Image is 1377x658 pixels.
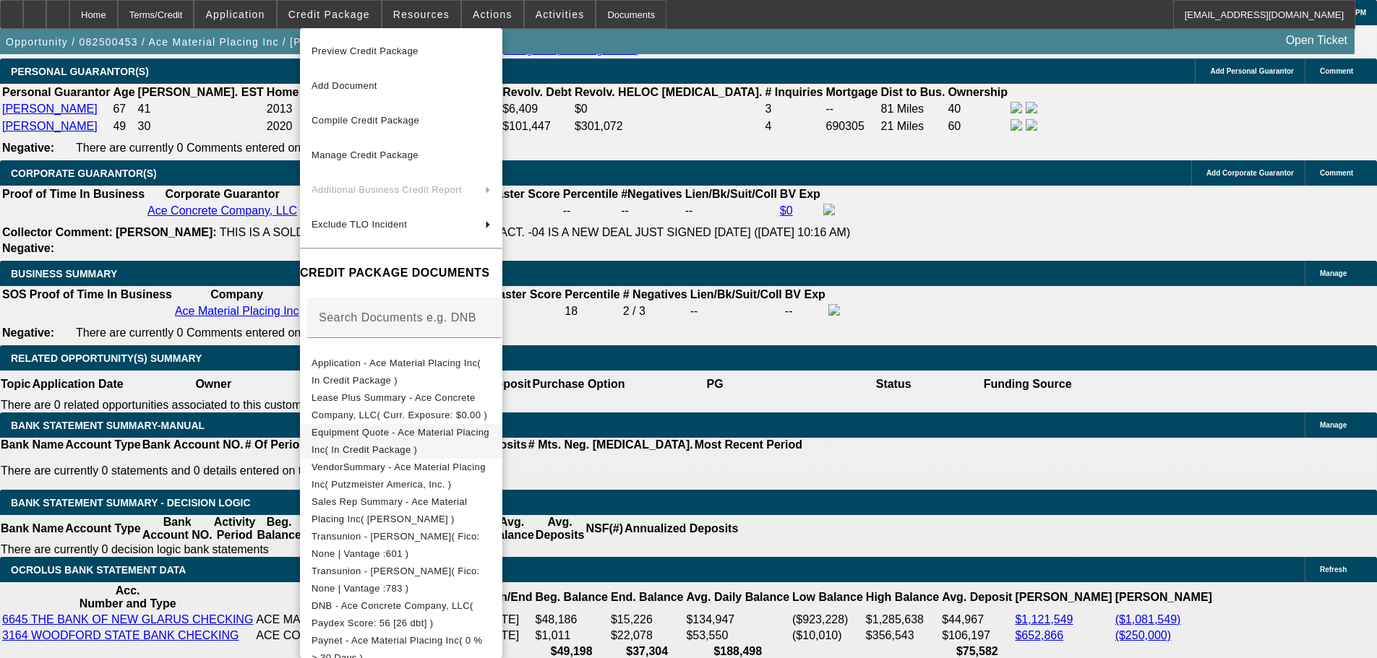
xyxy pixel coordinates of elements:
[312,219,407,230] span: Exclude TLO Incident
[300,493,502,528] button: Sales Rep Summary - Ace Material Placing Inc( Zallik, Asher )
[312,427,489,455] span: Equipment Quote - Ace Material Placing Inc( In Credit Package )
[312,150,419,160] span: Manage Credit Package
[312,531,480,559] span: Transunion - [PERSON_NAME]( Fico: None | Vantage :601 )
[300,424,502,459] button: Equipment Quote - Ace Material Placing Inc( In Credit Package )
[300,389,502,424] button: Lease Plus Summary - Ace Concrete Company, LLC( Curr. Exposure: $0.00 )
[300,597,502,632] button: DNB - Ace Concrete Company, LLC( Paydex Score: 56 [26 dbt] )
[312,462,486,490] span: VendorSummary - Ace Material Placing Inc( Putzmeister America, Inc. )
[312,392,487,420] span: Lease Plus Summary - Ace Concrete Company, LLC( Curr. Exposure: $0.00 )
[312,358,481,386] span: Application - Ace Material Placing Inc( In Credit Package )
[300,264,502,282] h4: CREDIT PACKAGE DOCUMENTS
[300,459,502,493] button: VendorSummary - Ace Material Placing Inc( Putzmeister America, Inc. )
[312,80,377,91] span: Add Document
[312,566,480,594] span: Transunion - [PERSON_NAME]( Fico: None | Vantage :783 )
[312,115,419,126] span: Compile Credit Package
[319,311,476,324] mat-label: Search Documents e.g. DNB
[312,496,467,524] span: Sales Rep Summary - Ace Material Placing Inc( [PERSON_NAME] )
[300,563,502,597] button: Transunion - Schimpf, Frank( Fico: None | Vantage :783 )
[312,600,473,628] span: DNB - Ace Concrete Company, LLC( Paydex Score: 56 [26 dbt] )
[300,528,502,563] button: Transunion - Lange, Jonathon( Fico: None | Vantage :601 )
[312,46,419,56] span: Preview Credit Package
[300,355,502,389] button: Application - Ace Material Placing Inc( In Credit Package )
